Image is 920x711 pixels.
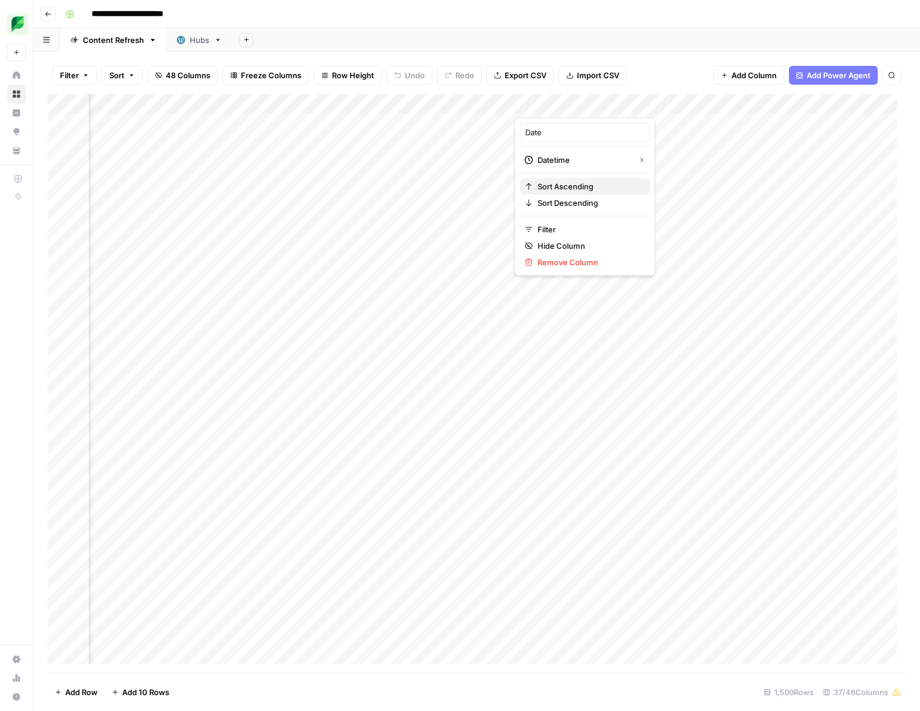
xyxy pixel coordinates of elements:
span: Import CSV [577,69,619,81]
span: Sort [109,69,125,81]
span: 48 Columns [166,69,210,81]
span: Datetime [538,154,629,166]
div: 37/48 Columns [818,683,906,702]
span: Freeze Columns [241,69,301,81]
a: Your Data [7,141,26,160]
div: Content Refresh [83,34,144,46]
button: Add 10 Rows [105,683,176,702]
button: Import CSV [559,66,627,85]
button: Add Row [48,683,105,702]
a: Content Refresh [60,28,167,52]
span: Add Row [65,686,98,698]
a: Hubs [167,28,232,52]
span: Sort Ascending [538,181,640,192]
span: Export CSV [505,69,546,81]
button: Add Power Agent [789,66,878,85]
button: Help + Support [7,687,26,706]
span: Hide Column [538,240,640,252]
div: 1,500 Rows [759,683,818,702]
a: Home [7,66,26,85]
button: Export CSV [486,66,554,85]
button: Undo [387,66,432,85]
span: Remove Column [538,256,640,268]
span: Redo [455,69,474,81]
span: Undo [405,69,425,81]
span: Add Power Agent [807,69,871,81]
button: Sort [102,66,143,85]
button: Row Height [314,66,382,85]
a: Usage [7,669,26,687]
a: Settings [7,650,26,669]
button: Freeze Columns [223,66,309,85]
button: Add Column [713,66,784,85]
button: Workspace: SproutSocial [7,9,26,39]
span: Add Column [731,69,777,81]
span: Add 10 Rows [122,686,169,698]
span: Filter [538,223,640,235]
button: 48 Columns [147,66,218,85]
a: Insights [7,104,26,122]
span: Row Height [332,69,374,81]
a: Opportunities [7,122,26,141]
span: Sort Descending [538,197,640,209]
span: Filter [60,69,79,81]
button: Filter [52,66,97,85]
div: Hubs [190,34,209,46]
button: Redo [437,66,482,85]
a: Browse [7,85,26,104]
img: SproutSocial Logo [7,14,28,35]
